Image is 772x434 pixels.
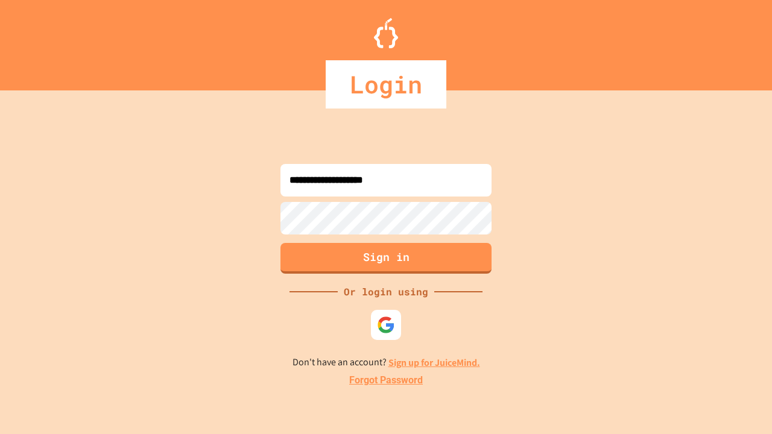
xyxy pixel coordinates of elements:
a: Sign up for JuiceMind. [388,356,480,369]
button: Sign in [280,243,492,274]
iframe: chat widget [721,386,760,422]
div: Login [326,60,446,108]
iframe: chat widget [672,333,760,385]
p: Don't have an account? [293,355,480,370]
div: Or login using [338,285,434,299]
img: google-icon.svg [377,316,395,334]
img: Logo.svg [374,18,398,48]
a: Forgot Password [349,373,423,388]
